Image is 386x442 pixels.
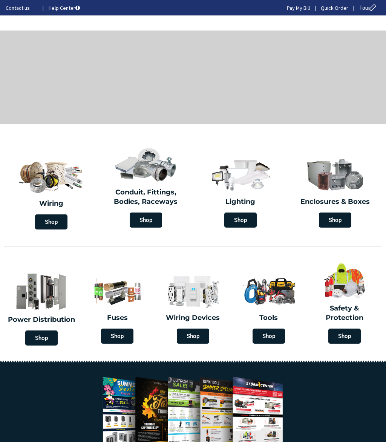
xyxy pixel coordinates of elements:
[319,213,351,228] span: Shop
[8,199,95,209] h2: Wiring
[161,313,225,323] h2: Wiring Devices
[233,268,305,347] a: Tools Shop
[8,315,76,325] h2: Power Distribution
[308,258,380,347] a: Safety & Protection Shop
[100,145,191,231] a: Conduit, Fittings, Bodies, Raceways Shop
[287,4,310,12] a: Pay My Bill
[81,268,153,347] a: Fuses Shop
[25,330,58,346] span: Shop
[312,304,377,323] h2: Safety & Protection
[199,197,282,207] h2: Lighting
[328,329,361,344] span: Shop
[177,329,209,344] span: Shop
[85,313,150,323] h2: Fuses
[130,213,162,228] span: Shop
[195,154,286,231] a: Lighting Shop
[293,197,377,207] h2: Enclosures & Boxes
[104,188,187,207] h2: Conduit, Fittings, Bodies, Raceways
[321,4,348,12] a: Quick Order
[253,329,285,344] span: Shop
[101,329,133,344] span: Shop
[236,313,301,323] h2: Tools
[224,213,257,228] span: Shop
[359,4,378,11] span: Tour
[4,268,80,349] a: Power Distribution Shop
[289,154,380,231] a: Enclosures & Boxes Shop
[35,214,67,229] span: Shop
[49,4,80,12] a: Help Center
[4,154,98,233] a: Wiring Shop
[157,268,229,347] a: Wiring Devices Shop
[6,4,37,12] a: Contact us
